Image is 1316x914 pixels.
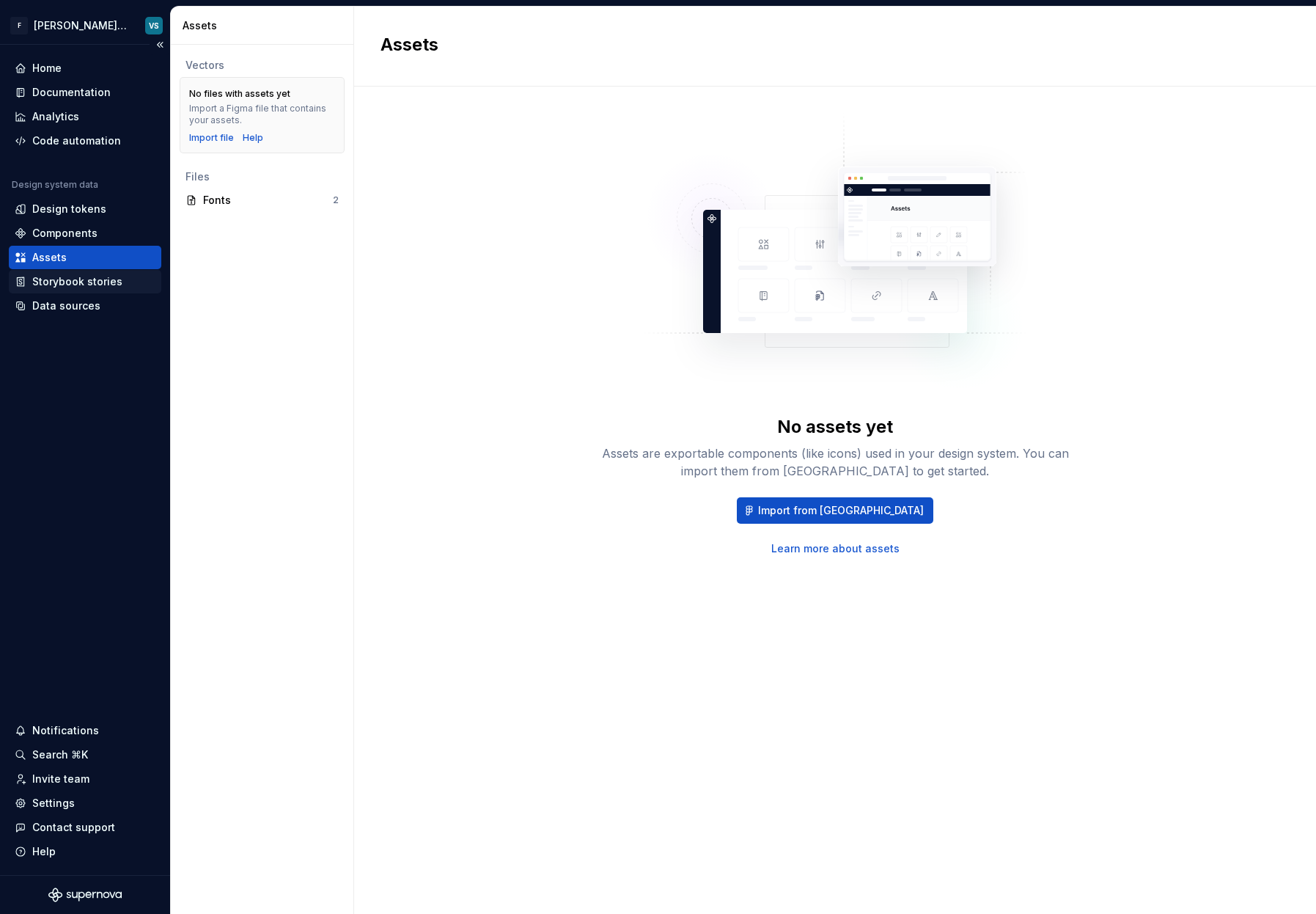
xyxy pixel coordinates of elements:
div: Invite team [32,772,89,786]
div: Components [32,226,98,241]
div: Storybook stories [32,274,122,289]
div: No assets yet [777,415,893,439]
div: Code automation [32,134,121,148]
a: Fonts2 [180,189,345,212]
a: Home [9,56,161,80]
div: Import a Figma file that contains your assets. [189,103,335,126]
h2: Assets [381,33,1272,56]
span: Import from [GEOGRAPHIC_DATA] [758,503,924,518]
a: Components [9,222,161,245]
div: Design system data [12,179,98,191]
a: Data sources [9,294,161,318]
a: Help [243,132,263,144]
div: No files with assets yet [189,88,290,100]
a: Storybook stories [9,270,161,293]
a: Documentation [9,81,161,104]
button: F[PERSON_NAME] UIVS [3,10,167,41]
a: Invite team [9,767,161,791]
button: Notifications [9,719,161,742]
div: Vectors [185,58,339,73]
div: VS [149,20,159,32]
button: Search ⌘K [9,743,161,767]
a: Analytics [9,105,161,128]
button: Help [9,840,161,863]
svg: Supernova Logo [48,888,122,902]
button: Collapse sidebar [150,34,170,55]
div: Assets [183,18,348,33]
a: Code automation [9,129,161,153]
div: [PERSON_NAME] UI [34,18,128,33]
div: Search ⌘K [32,747,88,762]
div: F [10,17,28,34]
div: Data sources [32,299,100,313]
div: Documentation [32,85,111,100]
div: Settings [32,796,75,811]
div: Home [32,61,62,76]
a: Learn more about assets [771,541,900,556]
div: Design tokens [32,202,106,216]
div: Analytics [32,109,79,124]
div: Assets [32,250,67,265]
button: Import file [189,132,234,144]
button: Contact support [9,816,161,839]
div: Notifications [32,723,99,738]
div: 2 [333,194,339,206]
div: Files [185,169,339,184]
a: Settings [9,791,161,815]
button: Import from [GEOGRAPHIC_DATA] [737,497,933,524]
a: Design tokens [9,197,161,221]
div: Assets are exportable components (like icons) used in your design system. You can import them fro... [600,445,1070,480]
div: Contact support [32,820,115,835]
div: Help [32,844,56,859]
div: Fonts [203,193,333,208]
a: Assets [9,246,161,269]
